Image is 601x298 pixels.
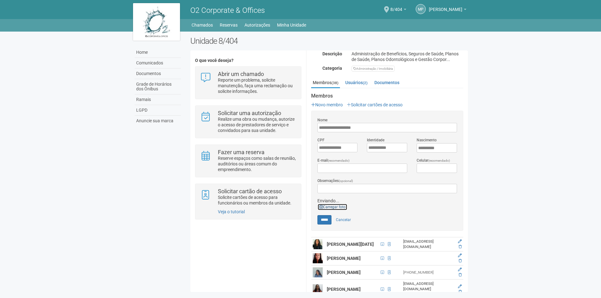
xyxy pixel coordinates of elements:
[327,256,361,261] strong: [PERSON_NAME]
[331,81,338,85] small: (38)
[373,78,401,87] a: Documentos
[135,58,181,68] a: Comunicados
[403,239,453,250] div: [EMAIL_ADDRESS][DOMAIN_NAME]
[200,149,296,172] a: Fazer uma reserva Reserve espaços como salas de reunião, auditórios ou áreas comum do empreendime...
[458,239,462,244] a: Editar membro
[277,21,306,29] a: Minha Unidade
[322,51,342,56] strong: Descrição
[311,102,343,107] a: Novo membro
[352,66,395,72] div: Administração / Imobiliária
[347,102,403,107] a: Solicitar cartões de acesso
[313,239,323,249] img: user.png
[429,8,466,13] a: [PERSON_NAME]
[390,1,402,12] span: 8/404
[317,204,347,210] a: Carregar foto
[195,58,301,63] h4: O que você deseja?
[311,93,463,99] strong: Membros
[459,290,462,294] a: Excluir membro
[317,178,353,184] label: Observações
[317,117,327,123] label: Nome
[220,21,238,29] a: Reservas
[135,105,181,116] a: LGPD
[344,78,369,87] a: Usuários(2)
[429,1,462,12] span: MARCELO PINTO CRAVO
[135,79,181,94] a: Grade de Horários dos Ônibus
[218,71,264,77] strong: Abrir um chamado
[417,158,450,164] label: Celular
[347,51,468,62] div: Administração de Benefícios, Seguros de Saúde, Planos de Saúde, Planos Odontológicos e Gestão Cor...
[313,267,323,277] img: user.png
[135,68,181,79] a: Documentos
[332,215,354,225] a: Cancelar
[367,137,384,143] label: Identidade
[459,245,462,249] a: Excluir membro
[190,36,468,46] h2: Unidade 8/404
[218,194,296,206] p: Solicite cartões de acesso para funcionários ou membros da unidade.
[311,78,340,88] a: Membros(38)
[317,158,350,164] label: E-mail
[403,281,453,292] div: [EMAIL_ADDRESS][DOMAIN_NAME]
[244,21,270,29] a: Autorizações
[135,94,181,105] a: Ramais
[403,270,453,275] div: [PHONE_NUMBER]
[458,267,462,272] a: Editar membro
[135,116,181,126] a: Anuncie sua marca
[403,292,453,297] div: [PHONE_NUMBER]
[317,198,457,204] div: Enviando...
[327,287,361,292] strong: [PERSON_NAME]
[363,81,367,85] small: (2)
[459,273,462,277] a: Excluir membro
[218,116,296,133] p: Realize uma obra ou mudança, autorize o acesso de prestadores de serviço e convidados para sua un...
[200,71,296,94] a: Abrir um chamado Reporte um problema, solicite manutenção, faça uma reclamação ou solicite inform...
[218,188,282,194] strong: Solicitar cartão de acesso
[218,149,265,155] strong: Fazer uma reserva
[322,66,342,71] strong: Categoria
[317,137,325,143] label: CPF
[313,284,323,294] img: user.png
[327,242,374,247] strong: [PERSON_NAME][DATE]
[190,6,265,15] span: O2 Corporate & Offices
[200,110,296,133] a: Solicitar uma autorização Realize uma obra ou mudança, autorize o acesso de prestadores de serviç...
[458,253,462,258] a: Editar membro
[200,189,296,206] a: Solicitar cartão de acesso Solicite cartões de acesso para funcionários ou membros da unidade.
[416,4,426,14] a: MP
[135,47,181,58] a: Home
[327,270,361,275] strong: [PERSON_NAME]
[390,8,406,13] a: 8/404
[417,137,437,143] label: Nascimento
[218,77,296,94] p: Reporte um problema, solicite manutenção, faça uma reclamação ou solicite informações.
[218,155,296,172] p: Reserve espaços como salas de reunião, auditórios ou áreas comum do empreendimento.
[313,253,323,263] img: user.png
[192,21,213,29] a: Chamados
[428,159,450,162] span: (recomendado)
[328,159,350,162] span: (recomendado)
[133,3,180,41] img: logo.jpg
[339,179,353,183] span: (opcional)
[218,110,281,116] strong: Solicitar uma autorização
[459,259,462,263] a: Excluir membro
[218,209,245,214] a: Veja o tutorial
[458,284,462,289] a: Editar membro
